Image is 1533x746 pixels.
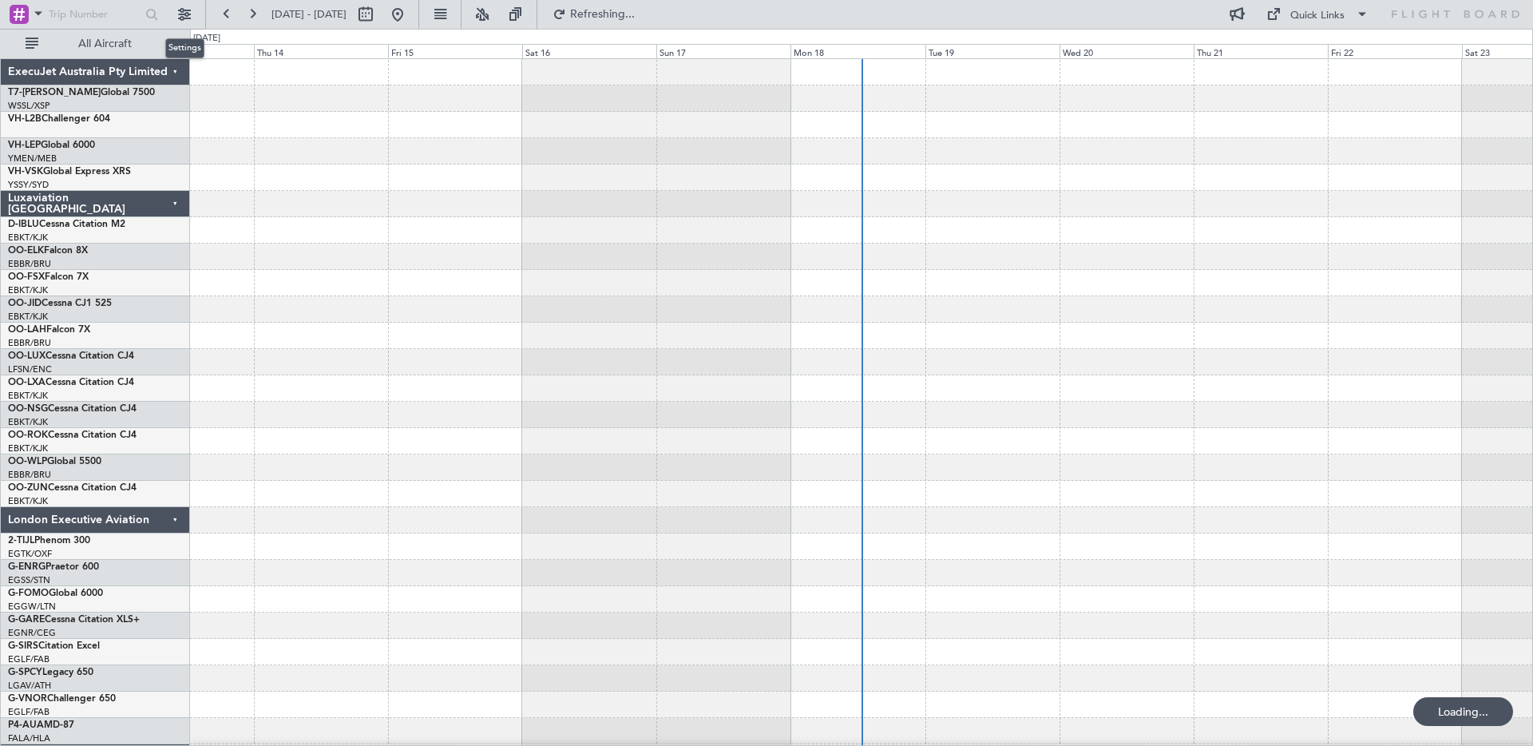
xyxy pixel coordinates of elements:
[8,706,50,718] a: EGLF/FAB
[8,299,42,308] span: OO-JID
[8,720,44,730] span: P4-AUA
[8,694,116,704] a: G-VNORChallenger 650
[165,38,204,58] div: Settings
[8,404,48,414] span: OO-NSG
[8,442,48,454] a: EBKT/KJK
[569,9,636,20] span: Refreshing...
[1328,44,1462,58] div: Fri 22
[8,378,134,387] a: OO-LXACessna Citation CJ4
[8,272,89,282] a: OO-FSXFalcon 7X
[8,141,41,150] span: VH-LEP
[8,483,137,493] a: OO-ZUNCessna Citation CJ4
[8,589,103,598] a: G-FOMOGlobal 6000
[8,88,101,97] span: T7-[PERSON_NAME]
[1413,697,1513,726] div: Loading...
[8,246,44,256] span: OO-ELK
[8,325,46,335] span: OO-LAH
[8,378,46,387] span: OO-LXA
[8,641,100,651] a: G-SIRSCitation Excel
[8,246,88,256] a: OO-ELKFalcon 8X
[1290,8,1345,24] div: Quick Links
[8,720,74,730] a: P4-AUAMD-87
[254,44,388,58] div: Thu 14
[388,44,522,58] div: Fri 15
[8,694,47,704] span: G-VNOR
[8,114,42,124] span: VH-L2B
[8,680,51,692] a: LGAV/ATH
[8,574,50,586] a: EGSS/STN
[8,641,38,651] span: G-SIRS
[8,457,101,466] a: OO-WLPGlobal 5500
[8,431,48,440] span: OO-ROK
[8,562,46,572] span: G-ENRG
[8,114,110,124] a: VH-L2BChallenger 604
[8,351,46,361] span: OO-LUX
[8,548,52,560] a: EGTK/OXF
[1258,2,1377,27] button: Quick Links
[1194,44,1328,58] div: Thu 21
[8,495,48,507] a: EBKT/KJK
[271,7,347,22] span: [DATE] - [DATE]
[545,2,641,27] button: Refreshing...
[8,601,56,613] a: EGGW/LTN
[8,732,50,744] a: FALA/HLA
[8,220,125,229] a: D-IBLUCessna Citation M2
[8,141,95,150] a: VH-LEPGlobal 6000
[8,179,49,191] a: YSSY/SYD
[8,284,48,296] a: EBKT/KJK
[8,668,93,677] a: G-SPCYLegacy 650
[8,469,51,481] a: EBBR/BRU
[8,431,137,440] a: OO-ROKCessna Citation CJ4
[8,167,43,177] span: VH-VSK
[8,325,90,335] a: OO-LAHFalcon 7X
[8,615,140,625] a: G-GARECessna Citation XLS+
[1060,44,1194,58] div: Wed 20
[8,351,134,361] a: OO-LUXCessna Citation CJ4
[8,232,48,244] a: EBKT/KJK
[8,653,50,665] a: EGLF/FAB
[42,38,168,50] span: All Aircraft
[8,100,50,112] a: WSSL/XSP
[8,363,52,375] a: LFSN/ENC
[8,153,57,165] a: YMEN/MEB
[8,299,112,308] a: OO-JIDCessna CJ1 525
[656,44,790,58] div: Sun 17
[8,668,42,677] span: G-SPCY
[49,2,141,26] input: Trip Number
[8,272,45,282] span: OO-FSX
[8,536,90,546] a: 2-TIJLPhenom 300
[8,562,99,572] a: G-ENRGPraetor 600
[8,88,155,97] a: T7-[PERSON_NAME]Global 7500
[8,404,137,414] a: OO-NSGCessna Citation CJ4
[8,258,51,270] a: EBBR/BRU
[8,627,56,639] a: EGNR/CEG
[522,44,656,58] div: Sat 16
[8,311,48,323] a: EBKT/KJK
[8,337,51,349] a: EBBR/BRU
[8,390,48,402] a: EBKT/KJK
[8,220,39,229] span: D-IBLU
[8,536,34,546] span: 2-TIJL
[18,31,173,57] button: All Aircraft
[8,589,49,598] span: G-FOMO
[8,167,131,177] a: VH-VSKGlobal Express XRS
[8,483,48,493] span: OO-ZUN
[925,44,1060,58] div: Tue 19
[8,615,45,625] span: G-GARE
[8,457,47,466] span: OO-WLP
[8,416,48,428] a: EBKT/KJK
[790,44,925,58] div: Mon 18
